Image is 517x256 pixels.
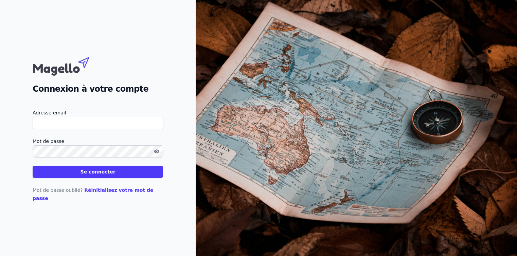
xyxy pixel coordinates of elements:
button: Se connecter [33,166,163,178]
label: Mot de passe [33,137,163,145]
img: Magello [33,54,104,77]
label: Adresse email [33,109,163,117]
h2: Connexion à votre compte [33,83,163,95]
a: Réinitialisez votre mot de passe [33,187,154,201]
p: Mot de passe oublié? [33,186,163,202]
